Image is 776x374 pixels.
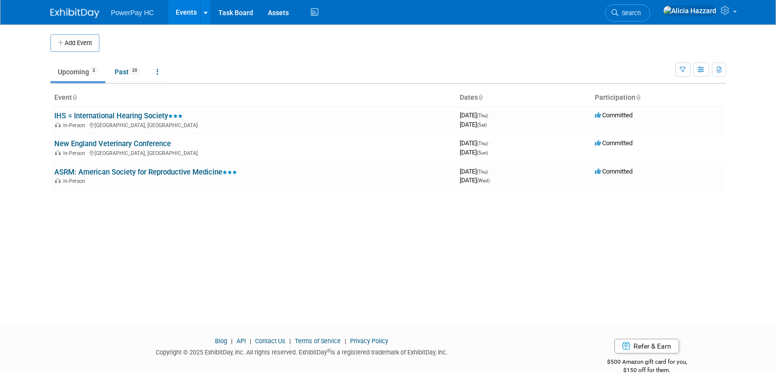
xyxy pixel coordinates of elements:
[460,176,490,184] span: [DATE]
[63,150,88,156] span: In-Person
[54,121,452,129] div: [GEOGRAPHIC_DATA], [GEOGRAPHIC_DATA]
[55,178,61,183] img: In-Person Event
[63,178,88,184] span: In-Person
[129,67,140,74] span: 29
[54,111,183,120] a: IHS = International Hearing Society
[568,352,726,374] div: $500 Amazon gift card for you,
[635,93,640,101] a: Sort by Participation Type
[618,9,641,17] span: Search
[460,149,488,156] span: [DATE]
[477,113,488,118] span: (Thu)
[229,337,235,345] span: |
[111,9,154,17] span: PowerPay HC
[236,337,246,345] a: API
[350,337,388,345] a: Privacy Policy
[54,149,452,156] div: [GEOGRAPHIC_DATA], [GEOGRAPHIC_DATA]
[478,93,483,101] a: Sort by Start Date
[460,111,491,119] span: [DATE]
[255,337,285,345] a: Contact Us
[489,139,491,147] span: -
[50,34,99,52] button: Add Event
[342,337,349,345] span: |
[460,121,487,128] span: [DATE]
[327,348,330,353] sup: ®
[591,89,726,106] th: Participation
[489,111,491,119] span: -
[489,168,491,175] span: -
[50,89,456,106] th: Event
[595,111,633,119] span: Committed
[477,150,488,155] span: (Sun)
[460,139,491,147] span: [DATE]
[90,67,98,74] span: 3
[50,346,554,357] div: Copyright © 2025 ExhibitDay, Inc. All rights reserved. ExhibitDay is a registered trademark of Ex...
[107,63,147,81] a: Past29
[287,337,293,345] span: |
[663,5,717,16] img: Alicia Hazzard
[215,337,227,345] a: Blog
[55,150,61,155] img: In-Person Event
[247,337,254,345] span: |
[50,63,105,81] a: Upcoming3
[477,141,488,146] span: (Thu)
[595,168,633,175] span: Committed
[614,339,679,353] a: Refer & Earn
[54,168,237,176] a: ASRM: American Society for Reproductive Medicine
[54,139,171,148] a: New England Veterinary Conference
[477,178,490,183] span: (Wed)
[605,4,650,22] a: Search
[295,337,341,345] a: Terms of Service
[50,8,99,18] img: ExhibitDay
[456,89,591,106] th: Dates
[477,169,488,175] span: (Thu)
[460,168,491,175] span: [DATE]
[63,122,88,129] span: In-Person
[595,139,633,147] span: Committed
[477,122,487,128] span: (Sat)
[55,122,61,127] img: In-Person Event
[72,93,77,101] a: Sort by Event Name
